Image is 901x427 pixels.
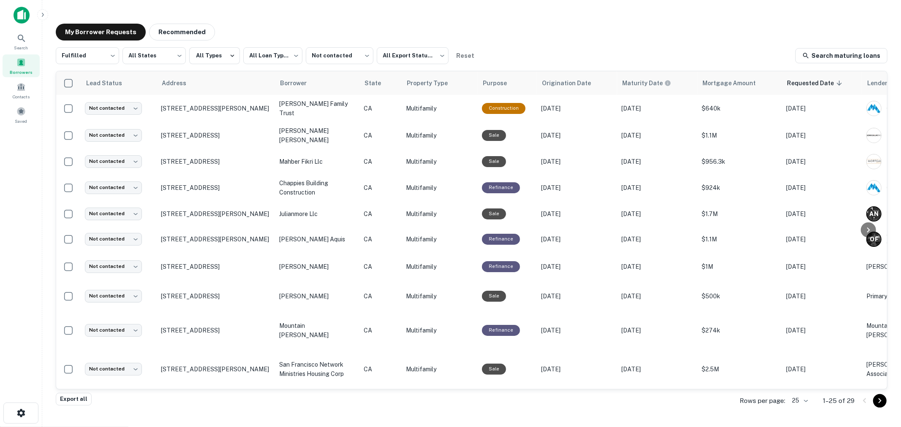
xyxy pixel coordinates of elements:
p: CA [364,326,397,335]
p: [PERSON_NAME] [PERSON_NAME] [279,126,355,145]
span: Contacts [13,93,30,100]
span: Property Type [407,78,459,88]
div: Not contacted [306,45,373,67]
div: Not contacted [85,233,142,245]
p: [DATE] [786,235,858,244]
p: [DATE] [786,131,858,140]
p: [STREET_ADDRESS] [161,327,271,334]
div: This loan purpose was for refinancing [482,182,520,193]
div: Maturity dates displayed may be estimated. Please contact the lender for the most accurate maturi... [622,78,671,88]
div: Sale [482,156,506,167]
div: All States [122,45,186,67]
p: $1.1M [702,131,778,140]
p: [DATE] [541,209,613,219]
div: Not contacted [85,129,142,141]
div: Sale [482,208,506,219]
p: [DATE] [621,104,693,113]
p: [DATE] [786,209,858,219]
div: Not contacted [85,155,142,168]
p: $1.7M [702,209,778,219]
p: mahber fikri llc [279,157,355,166]
span: Saved [15,118,27,124]
p: [DATE] [541,104,613,113]
div: Sale [482,364,506,374]
span: Origination Date [542,78,602,88]
div: This loan purpose was for refinancing [482,261,520,272]
div: This loan purpose was for refinancing [482,325,520,335]
p: [STREET_ADDRESS][PERSON_NAME] [161,235,271,243]
p: [DATE] [786,292,858,301]
p: $640k [702,104,778,113]
p: CA [364,365,397,374]
p: [DATE] [541,262,613,271]
p: [DATE] [541,235,613,244]
p: [STREET_ADDRESS] [161,158,271,165]
p: $500k [702,292,778,301]
p: [DATE] [541,157,613,166]
p: [DATE] [786,326,858,335]
p: Multifamily [406,326,474,335]
p: julianmore llc [279,209,355,219]
p: CA [364,131,397,140]
div: Borrowers [3,54,40,77]
p: [DATE] [621,292,693,301]
button: All Types [189,47,240,64]
p: [DATE] [621,209,693,219]
iframe: Chat Widget [859,359,901,400]
th: Origination Date [537,71,617,95]
p: Multifamily [406,365,474,374]
p: [DATE] [786,104,858,113]
th: Purpose [478,71,537,95]
span: Search [14,44,28,51]
span: State [365,78,392,88]
button: Export all [56,393,92,405]
div: Saved [3,103,40,126]
th: Lead Status [81,71,157,95]
p: $1.1M [702,235,778,244]
p: [STREET_ADDRESS] [161,132,271,139]
p: CA [364,235,397,244]
p: CA [364,209,397,219]
p: $2.5M [702,365,778,374]
p: chappies building construction [279,178,355,197]
p: [PERSON_NAME] family trust [279,99,355,118]
span: Maturity dates displayed may be estimated. Please contact the lender for the most accurate maturi... [622,78,682,88]
p: $924k [702,183,778,192]
p: [DATE] [786,365,858,374]
p: [DATE] [621,131,693,140]
a: Contacts [3,79,40,102]
p: Multifamily [406,235,474,244]
p: [STREET_ADDRESS][PERSON_NAME] [161,105,271,112]
img: capitalize-icon.png [14,7,30,24]
p: [PERSON_NAME] [279,292,355,301]
p: [DATE] [541,326,613,335]
div: All Loan Types [243,45,302,67]
th: Requested Date [782,71,862,95]
p: [DATE] [541,183,613,192]
p: $1M [702,262,778,271]
p: [DATE] [621,157,693,166]
p: Multifamily [406,262,474,271]
p: [DATE] [621,183,693,192]
span: Lender [867,78,898,88]
p: san francisco network ministries housing corp [279,360,355,378]
p: [DATE] [541,292,613,301]
p: [PERSON_NAME] aquis [279,235,355,244]
a: Search maturing loans [795,48,887,63]
p: [STREET_ADDRESS] [161,292,271,300]
p: [STREET_ADDRESS][PERSON_NAME] [161,210,271,218]
span: Requested Date [787,78,845,88]
p: [DATE] [621,235,693,244]
span: Mortgage Amount [702,78,767,88]
p: Rows per page: [740,396,785,406]
p: [DATE] [541,365,613,374]
th: Borrower [275,71,359,95]
button: My Borrower Requests [56,24,146,41]
th: Property Type [402,71,478,95]
th: Mortgage Amount [697,71,782,95]
th: Maturity dates displayed may be estimated. Please contact the lender for the most accurate maturi... [617,71,697,95]
div: Fulfilled [56,45,119,67]
p: [DATE] [786,183,858,192]
p: Multifamily [406,209,474,219]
